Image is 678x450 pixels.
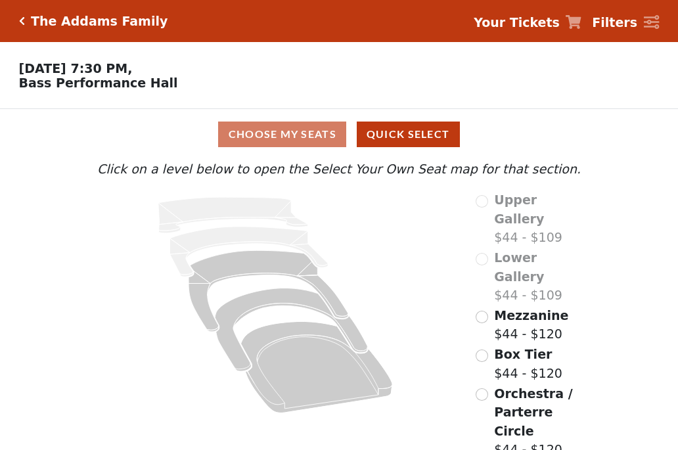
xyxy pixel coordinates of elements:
path: Upper Gallery - Seats Available: 0 [158,197,308,233]
label: $44 - $120 [494,306,568,344]
a: Your Tickets [474,13,581,32]
path: Lower Gallery - Seats Available: 0 [170,227,328,277]
button: Quick Select [357,122,460,147]
label: $44 - $120 [494,345,562,382]
label: $44 - $109 [494,248,584,305]
span: Mezzanine [494,308,568,323]
label: $44 - $109 [494,191,584,247]
a: Filters [592,13,659,32]
strong: Filters [592,15,637,30]
span: Upper Gallery [494,192,544,226]
span: Orchestra / Parterre Circle [494,386,572,438]
h5: The Addams Family [31,14,168,29]
span: Box Tier [494,347,552,361]
p: Click on a level below to open the Select Your Own Seat map for that section. [94,160,584,179]
span: Lower Gallery [494,250,544,284]
a: Click here to go back to filters [19,16,25,26]
strong: Your Tickets [474,15,560,30]
path: Orchestra / Parterre Circle - Seats Available: 106 [241,322,393,413]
